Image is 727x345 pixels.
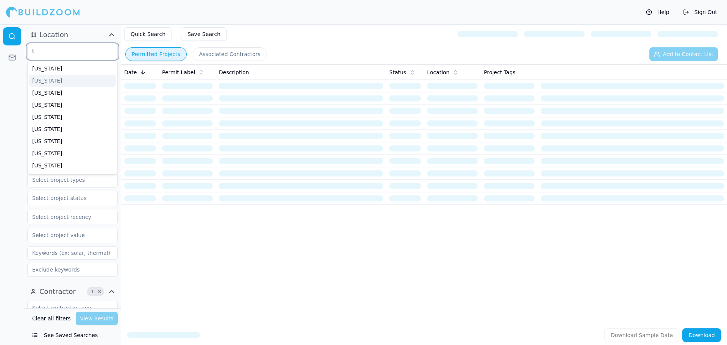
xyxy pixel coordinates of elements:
[29,111,116,123] div: [US_STATE]
[27,61,118,174] div: Suggestions
[181,27,227,41] button: Save Search
[29,159,116,172] div: [US_STATE]
[219,69,249,76] span: Description
[679,6,721,18] button: Sign Out
[89,288,96,295] span: 1
[28,301,108,315] input: Select contractor type
[28,44,108,58] input: Select states
[124,27,172,41] button: Quick Search
[29,99,116,111] div: [US_STATE]
[29,172,116,184] div: [US_STATE]
[27,263,118,276] input: Exclude keywords
[28,173,108,187] input: Select project types
[389,69,406,76] span: Status
[162,69,195,76] span: Permit Label
[97,290,102,293] span: Clear Contractor filters
[29,123,116,135] div: [US_STATE]
[39,30,68,40] span: Location
[39,286,76,297] span: Contractor
[29,135,116,147] div: [US_STATE]
[29,87,116,99] div: [US_STATE]
[29,62,116,75] div: [US_STATE]
[193,47,267,61] button: Associated Contractors
[28,228,108,242] input: Select project value
[125,47,187,61] button: Permitted Projects
[29,147,116,159] div: [US_STATE]
[29,75,116,87] div: [US_STATE]
[27,286,118,298] button: Contractor1Clear Contractor filters
[30,312,73,325] button: Clear all filters
[682,328,721,342] button: Download
[427,69,449,76] span: Location
[484,69,515,76] span: Project Tags
[124,69,137,76] span: Date
[27,246,118,260] input: Keywords (ex: solar, thermal)
[27,328,118,342] button: See Saved Searches
[27,29,118,41] button: Location
[28,191,108,205] input: Select project status
[642,6,673,18] button: Help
